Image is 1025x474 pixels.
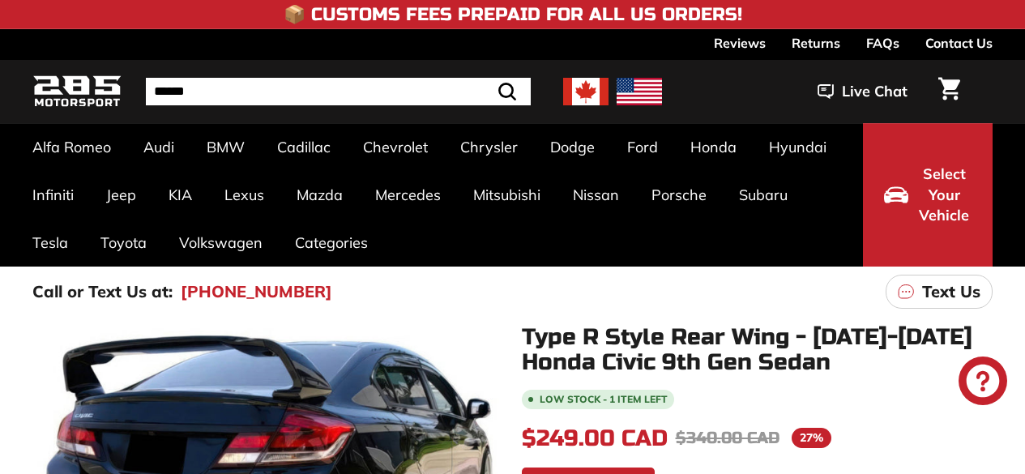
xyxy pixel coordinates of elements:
[347,123,444,171] a: Chevrolet
[522,425,668,452] span: $249.00 CAD
[635,171,723,219] a: Porsche
[792,29,840,57] a: Returns
[954,357,1012,409] inbox-online-store-chat: Shopify online store chat
[540,395,668,404] span: Low stock - 1 item left
[279,219,384,267] a: Categories
[797,71,929,112] button: Live Chat
[127,123,190,171] a: Audi
[916,164,972,226] span: Select Your Vehicle
[16,219,84,267] a: Tesla
[280,171,359,219] a: Mazda
[359,171,457,219] a: Mercedes
[146,78,531,105] input: Search
[163,219,279,267] a: Volkswagen
[676,428,779,448] span: $340.00 CAD
[929,64,970,119] a: Cart
[922,280,980,304] p: Text Us
[723,171,804,219] a: Subaru
[842,81,908,102] span: Live Chat
[16,123,127,171] a: Alfa Romeo
[84,219,163,267] a: Toyota
[284,5,742,24] h4: 📦 Customs Fees Prepaid for All US Orders!
[208,171,280,219] a: Lexus
[674,123,753,171] a: Honda
[90,171,152,219] a: Jeep
[866,29,899,57] a: FAQs
[152,171,208,219] a: KIA
[925,29,993,57] a: Contact Us
[522,325,993,375] h1: Type R Style Rear Wing - [DATE]-[DATE] Honda Civic 9th Gen Sedan
[534,123,611,171] a: Dodge
[886,275,993,309] a: Text Us
[753,123,843,171] a: Hyundai
[181,280,332,304] a: [PHONE_NUMBER]
[714,29,766,57] a: Reviews
[792,428,831,448] span: 27%
[16,171,90,219] a: Infiniti
[32,280,173,304] p: Call or Text Us at:
[611,123,674,171] a: Ford
[557,171,635,219] a: Nissan
[863,123,993,267] button: Select Your Vehicle
[190,123,261,171] a: BMW
[32,73,122,111] img: Logo_285_Motorsport_areodynamics_components
[444,123,534,171] a: Chrysler
[457,171,557,219] a: Mitsubishi
[261,123,347,171] a: Cadillac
